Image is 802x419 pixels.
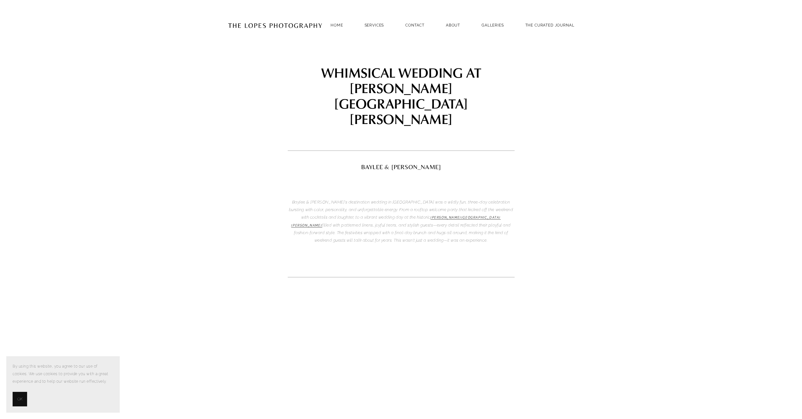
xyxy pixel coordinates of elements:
img: Portugal Wedding Photographer | The Lopes Photography [228,10,322,41]
h2: BAYLEE & [PERSON_NAME] [288,164,515,170]
a: ABOUT [446,21,460,29]
section: Cookie banner [6,356,120,413]
p: By using this website, you agree to our use of cookies. We use cookies to provide you with a grea... [13,363,113,386]
h1: WHIMSICAL WEDDING AT [PERSON_NAME][GEOGRAPHIC_DATA][PERSON_NAME] [288,65,515,127]
a: [PERSON_NAME][GEOGRAPHIC_DATA][PERSON_NAME] [291,216,501,227]
a: GALLERIES [482,21,504,29]
a: Home [331,21,343,29]
em: filled with patterned linens, joyful tears, and stylish guests—every detail reflected their playf... [294,223,512,243]
em: Baylee & [PERSON_NAME]’s destination wedding in [GEOGRAPHIC_DATA] was a wildly fun, three-day cel... [289,200,514,220]
span: OK [17,395,22,403]
a: THE CURATED JOURNAL [525,21,574,29]
a: Contact [405,21,424,29]
a: SERVICES [365,23,384,27]
button: OK [13,392,27,406]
